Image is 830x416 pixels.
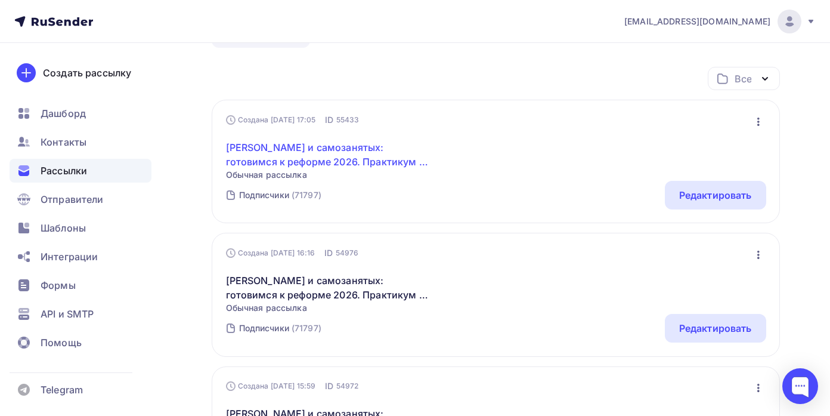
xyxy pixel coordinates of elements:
span: Отправители [41,192,104,207]
span: Дашборд [41,106,86,121]
a: Формы [10,273,151,297]
div: Создать рассылку [43,66,131,80]
span: 54976 [336,247,359,259]
div: (71797) [292,322,321,334]
span: Контакты [41,135,86,149]
span: 54972 [336,380,359,392]
div: Подписчики [239,189,289,201]
a: Рассылки [10,159,151,183]
span: Интеграции [41,249,98,264]
a: Контакты [10,130,151,154]
a: Подписчики (71797) [238,319,323,338]
div: Создана [DATE] 17:05 [226,115,316,125]
div: Создана [DATE] 16:16 [226,248,315,258]
span: Обычная рассылка [226,169,431,181]
div: Редактировать [679,321,752,335]
div: Редактировать [679,188,752,202]
a: [PERSON_NAME] и самозанятых: готовимся к реформе 2026. Практикум в [GEOGRAPHIC_DATA] [226,140,431,169]
a: Дашборд [10,101,151,125]
a: Подписчики (71797) [238,186,323,205]
span: ID [325,114,333,126]
div: Создана [DATE] 15:59 [226,381,316,391]
div: Подписчики [239,322,289,334]
span: ID [325,380,333,392]
span: Помощь [41,335,82,350]
a: Отправители [10,187,151,211]
a: Шаблоны [10,216,151,240]
span: [EMAIL_ADDRESS][DOMAIN_NAME] [624,16,770,27]
span: Шаблоны [41,221,86,235]
div: Все [735,72,751,86]
span: Формы [41,278,76,292]
span: Обычная рассылка [226,302,431,314]
span: API и SMTP [41,307,94,321]
a: [PERSON_NAME] и самозанятых: готовимся к реформе 2026. Практикум в [GEOGRAPHIC_DATA] [226,273,431,302]
span: Рассылки [41,164,87,178]
button: Все [708,67,780,90]
span: Telegram [41,383,83,397]
span: 55433 [336,114,360,126]
span: ID [324,247,333,259]
div: (71797) [292,189,321,201]
a: [EMAIL_ADDRESS][DOMAIN_NAME] [624,10,816,33]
